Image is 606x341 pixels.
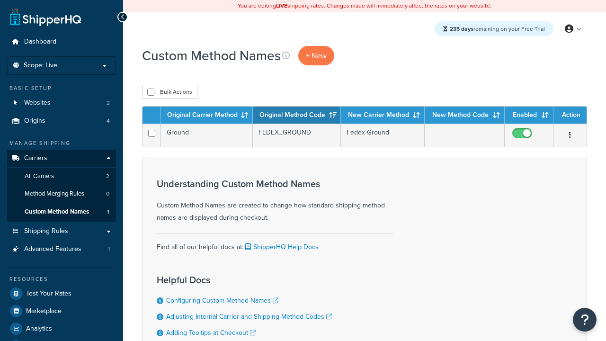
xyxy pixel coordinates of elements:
[24,154,47,162] span: Carriers
[106,190,109,198] span: 0
[7,168,116,185] a: All Carriers 2
[25,190,84,198] span: Method Merging Rules
[7,303,116,320] a: Marketplace
[7,185,116,203] a: Method Merging Rules 0
[341,107,425,124] th: New Carrier Method: activate to sort column ascending
[253,107,341,124] th: Original Method Code: activate to sort column ascending
[7,112,116,130] li: Origins
[7,94,116,112] a: Websites 2
[24,227,68,235] span: Shipping Rules
[108,245,110,253] span: 1
[450,25,473,33] strong: 235 days
[106,172,109,180] span: 2
[7,320,116,337] a: Analytics
[505,107,553,124] th: Enabled: activate to sort column ascending
[161,107,253,124] th: Original Carrier Method: activate to sort column ascending
[157,275,332,285] h3: Helpful Docs
[107,117,110,125] span: 4
[161,124,253,147] td: Ground
[253,124,341,147] td: FEDEX_GROUND
[7,168,116,185] li: All Carriers
[573,308,597,332] button: Open Resource Center
[7,139,116,147] div: Manage Shipping
[7,241,116,258] li: Advanced Features
[276,1,287,10] b: LIVE
[107,99,110,107] span: 2
[435,21,553,36] div: remaining on your Free Trial
[24,99,51,107] span: Websites
[7,84,116,92] div: Basic Setup
[25,208,89,216] span: Custom Method Names
[7,112,116,130] a: Origins 4
[166,312,332,322] a: Adjusting Internal Carrier and Shipping Method Codes
[306,50,327,61] span: + New
[298,46,334,65] a: + New
[26,290,71,298] span: Test Your Rates
[7,203,116,221] a: Custom Method Names 1
[341,124,425,147] td: Fedex Ground
[26,307,62,315] span: Marketplace
[24,62,57,70] span: Scope: Live
[142,85,197,99] button: Bulk Actions
[166,296,278,305] a: Configuring Custom Method Names
[7,203,116,221] li: Custom Method Names
[107,208,109,216] span: 1
[24,117,45,125] span: Origins
[7,94,116,112] li: Websites
[26,325,52,333] span: Analytics
[7,223,116,240] a: Shipping Rules
[553,107,587,124] th: Action
[243,242,319,252] a: ShipperHQ Help Docs
[157,179,393,189] h3: Understanding Custom Method Names
[24,38,56,46] span: Dashboard
[7,185,116,203] li: Method Merging Rules
[7,241,116,258] a: Advanced Features 1
[25,172,54,180] span: All Carriers
[7,33,116,51] a: Dashboard
[425,107,505,124] th: New Method Code: activate to sort column ascending
[166,328,256,338] a: Adding Tooltips at Checkout
[10,7,81,26] a: ShipperHQ Home
[142,46,281,65] h1: Custom Method Names
[157,179,393,224] div: Custom Method Names are created to change how standard shipping method names are displayed during...
[24,245,81,253] span: Advanced Features
[157,233,393,253] div: Find all of our helpful docs at:
[7,275,116,283] div: Resources
[7,285,116,302] a: Test Your Rates
[7,150,116,222] li: Carriers
[7,150,116,167] a: Carriers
